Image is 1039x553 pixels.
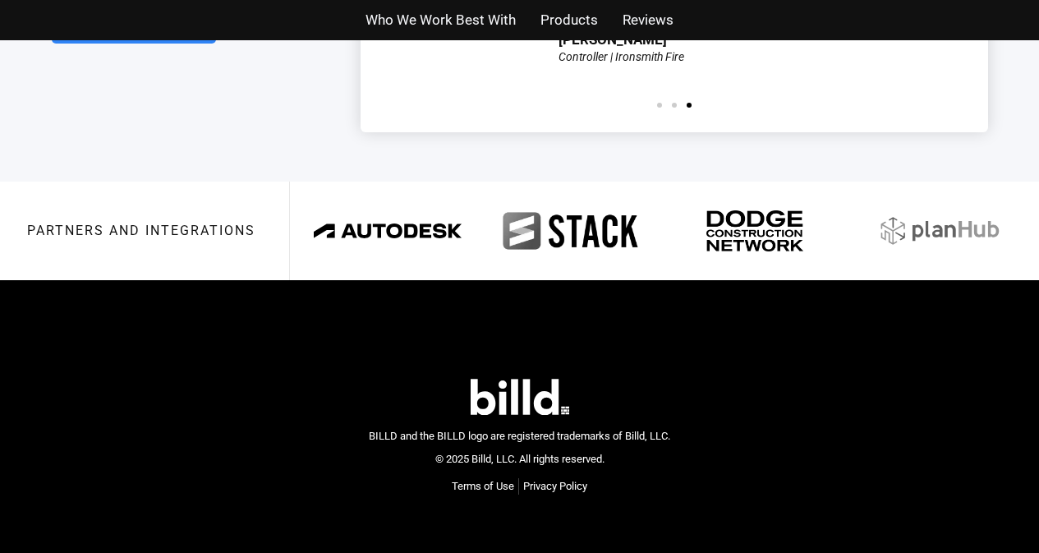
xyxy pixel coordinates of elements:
nav: Menu [452,478,587,495]
div: [PERSON_NAME] [559,33,667,47]
a: Who We Work Best With [365,8,516,32]
a: Products [540,8,598,32]
a: Reviews [623,8,674,32]
span: Go to slide 1 [657,103,662,108]
span: Go to slide 3 [687,103,692,108]
span: BILLD and the BILLD logo are registered trademarks of Billd, LLC. © 2025 Billd, LLC. All rights r... [369,430,670,466]
a: Terms of Use [452,478,514,495]
div: Controller | Ironsmith Fire [559,51,684,62]
span: Go to slide 2 [672,103,677,108]
a: Privacy Policy [523,478,587,495]
h3: Partners and integrations [27,224,255,237]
